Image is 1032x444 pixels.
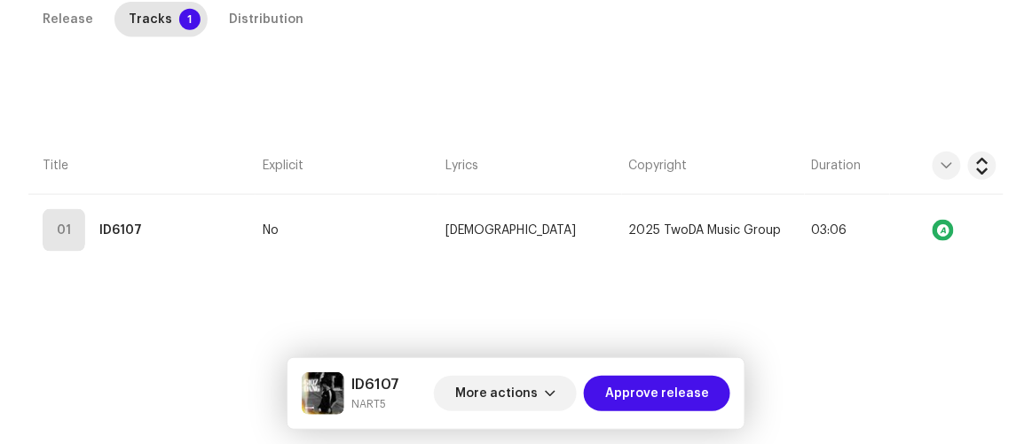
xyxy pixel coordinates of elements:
[302,372,344,415] img: a6eff2d7-54c2-4b78-b431-d1604c145e69
[584,376,730,411] button: Approve release
[351,395,399,413] small: ID6107
[445,157,478,175] span: Lyrics
[605,376,709,411] span: Approve release
[351,374,399,395] h5: ID6107
[812,157,862,175] span: Duration
[445,224,576,238] span: [DEMOGRAPHIC_DATA]
[263,157,303,175] span: Explicit
[455,376,538,411] span: More actions
[629,157,688,175] span: Copyright
[629,224,782,238] span: 2025 TwoDA Music Group
[263,224,279,238] span: No
[812,224,847,237] span: 03:06
[434,376,577,411] button: More actions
